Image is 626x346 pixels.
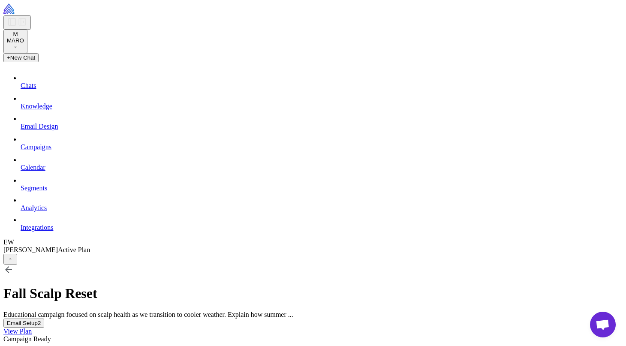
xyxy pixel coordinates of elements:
[3,3,66,14] img: Raleon Logo
[7,320,38,326] span: Email Setup
[3,319,44,328] button: Email Setup2
[21,123,58,130] span: Email Design
[21,184,47,192] span: Segments
[3,311,293,318] span: Educational campaign focused on scalp health as we transition to cooler weather. Explain how summ...
[3,335,51,343] span: Campaign Ready
[10,54,36,61] span: New Chat
[7,31,24,37] div: M
[38,320,41,326] span: 2
[21,82,36,89] span: Chats
[3,30,27,53] button: MMARO
[21,143,51,150] span: Campaigns
[21,224,53,231] span: Integrations
[58,246,90,253] span: Active Plan
[21,164,45,171] span: Calendar
[3,328,32,335] a: View Plan
[21,204,47,211] span: Analytics
[3,53,39,62] button: +New Chat
[590,312,616,337] a: Open chat
[3,246,58,253] span: [PERSON_NAME]
[21,102,52,110] span: Knowledge
[7,37,24,44] span: MARO
[7,54,10,61] span: +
